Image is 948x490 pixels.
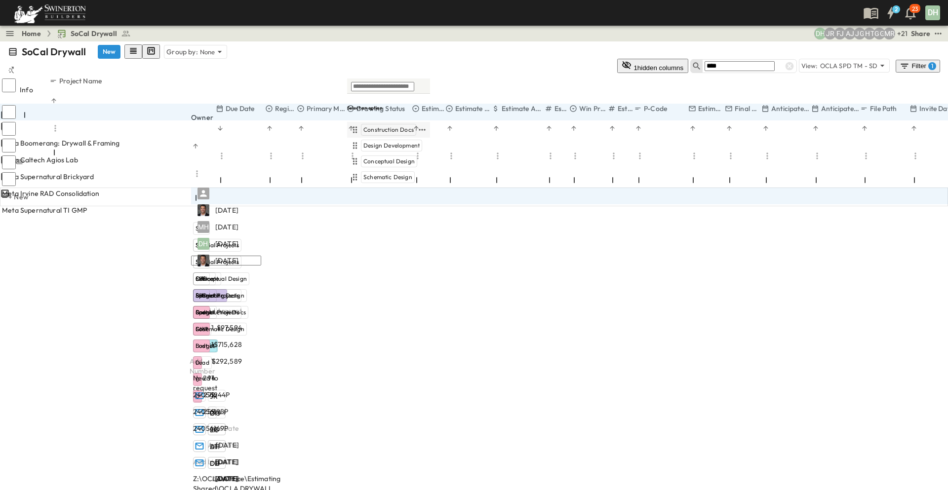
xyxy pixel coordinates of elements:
[349,124,416,136] div: Construction Docs
[193,373,243,393] span: Need to request
[363,157,415,165] span: Conceptual Design
[864,28,875,39] div: Haaris Tahmas (haaris.tahmas@swinerton.com)
[22,45,86,59] p: SoCal Drywall
[211,356,214,366] span: 1
[212,356,242,366] span: $292,589
[911,29,930,38] div: Share
[617,59,688,73] button: 1hidden columns
[142,44,160,59] button: kanban view
[196,325,244,333] span: Schematic Design
[2,78,16,92] input: Select all rows
[49,96,58,105] button: Sort
[349,171,428,183] div: Schematic Design
[57,29,131,38] a: SoCal Drywall
[924,4,941,21] button: DH
[196,241,207,249] span: SPD
[2,122,16,136] input: Select row
[211,323,214,333] span: 1
[98,45,120,59] button: New
[2,172,16,186] input: Select row
[912,5,918,13] p: 23
[2,188,99,198] span: Meta Irvine RAD Consolidation
[2,139,16,152] input: Select row
[2,172,94,182] span: Meta Supernatural Brickyard
[211,390,214,400] span: 1
[197,255,209,266] img: Profile Picture
[820,61,878,71] p: OCLA SPD TM - SD
[2,155,16,169] input: Select row
[873,28,885,39] div: Gerrad Gerber (gerrad.gerber@swinerton.com)
[59,76,102,86] p: Project Name
[22,29,137,38] nav: breadcrumbs
[2,105,16,119] input: Select row
[347,105,430,111] h6: Select an option
[814,28,826,39] div: Daryll Hayward (daryll.hayward@swinerton.com)
[196,308,239,316] span: Special Projects
[881,4,901,22] button: 2
[897,29,907,38] p: + 21
[854,28,866,39] div: Jorge Garcia (jorgarcia@swinerton.com)
[215,239,238,249] span: [DATE]
[196,292,239,299] span: Special Projects
[71,29,117,38] span: SoCal Drywall
[844,28,856,39] div: Anthony Jimenez (anthony.jimenez@swinerton.com)
[200,47,215,57] p: None
[824,28,836,39] div: Joshua Russell (joshua.russell@swinerton.com)
[931,62,933,70] h6: 1
[20,76,49,104] div: Info
[197,221,209,233] div: MH
[2,138,120,148] span: Meta Boomerang: Drywall & Framing
[215,205,238,215] span: [DATE]
[883,28,895,39] div: Meghana Raj (meghana.raj@swinerton.com)
[895,5,898,13] h6: 2
[932,28,944,39] button: test
[193,457,221,467] span: Add Link
[196,292,207,299] span: SPD
[166,47,198,57] p: Group by:
[2,205,87,215] span: Meta Supernatural TI GMP
[834,28,846,39] div: Francisco J. Sanchez (frsanchez@swinerton.com)
[203,407,215,416] span: 259
[196,225,207,232] span: SPD
[190,356,215,376] span: Add Number
[2,155,78,165] span: Meta Caltech Agios Lab
[900,61,936,71] div: Filter
[215,256,238,265] span: [DATE]
[801,61,818,71] p: View:
[363,142,420,150] span: Design Development
[896,60,940,73] button: Filter1
[349,140,428,151] div: Design Development
[363,126,414,134] span: Construction Docs
[211,339,214,349] span: 1
[363,173,412,181] span: Schematic Design
[124,44,160,59] div: table view
[215,222,238,232] span: [DATE]
[124,44,142,59] button: row view
[214,339,242,349] span: $715,628
[22,29,41,38] a: Home
[197,204,209,216] img: Profile Picture
[12,2,88,23] img: 6c363589ada0b36f064d841b69d3a419a338230e66bb0a533688fa5cc3e9e735.png
[925,5,940,20] div: DH
[196,275,207,282] span: SPD
[197,238,209,250] div: DH
[349,155,428,167] div: Conceptual Design
[196,258,207,265] span: SPD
